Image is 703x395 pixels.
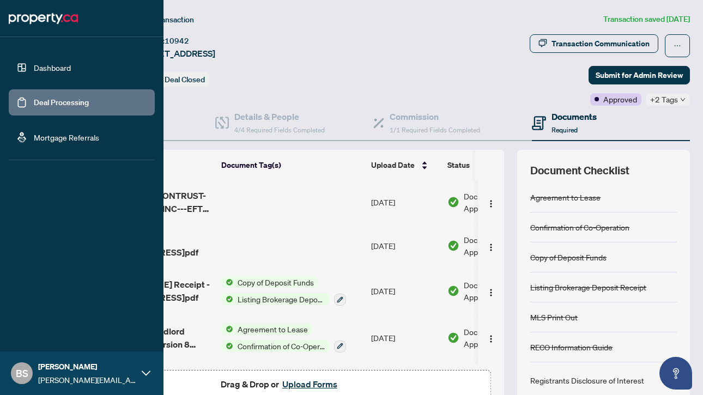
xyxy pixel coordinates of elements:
[552,126,578,134] span: Required
[165,75,205,84] span: Deal Closed
[530,191,601,203] div: Agreement to Lease
[464,326,531,350] span: Document Approved
[221,276,233,288] img: Status Icon
[464,234,531,258] span: Document Approved
[136,15,194,25] span: View Transaction
[596,66,683,84] span: Submit for Admin Review
[9,10,78,27] img: logo
[447,285,459,297] img: Document Status
[530,311,578,323] div: MLS Print Out
[221,323,346,353] button: Status IconAgreement to LeaseStatus IconConfirmation of Co-Operation
[221,276,346,306] button: Status IconCopy of Deposit FundsStatus IconListing Brokerage Deposit Receipt
[482,193,500,211] button: Logo
[233,340,330,352] span: Confirmation of Co-Operation
[34,132,99,142] a: Mortgage Referrals
[464,279,531,303] span: Document Approved
[221,340,233,352] img: Status Icon
[530,163,629,178] span: Document Checklist
[233,323,312,335] span: Agreement to Lease
[217,150,367,180] th: Document Tag(s)
[367,224,443,268] td: [DATE]
[234,126,325,134] span: 4/4 Required Fields Completed
[530,251,607,263] div: Copy of Deposit Funds
[603,93,637,105] span: Approved
[221,293,233,305] img: Status Icon
[487,243,495,252] img: Logo
[34,98,89,107] a: Deal Processing
[447,240,459,252] img: Document Status
[650,93,678,106] span: +2 Tags
[165,36,189,46] span: 10942
[603,13,690,26] article: Transaction saved [DATE]
[530,221,629,233] div: Confirmation of Co-Operation
[552,110,597,123] h4: Documents
[233,276,318,288] span: Copy of Deposit Funds
[530,341,613,353] div: RECO Information Guide
[367,180,443,224] td: [DATE]
[367,268,443,314] td: [DATE]
[487,335,495,343] img: Logo
[390,110,480,123] h4: Commission
[221,377,341,391] span: Drag & Drop or
[221,323,233,335] img: Status Icon
[659,357,692,390] button: Open asap
[135,72,209,87] div: Status:
[487,288,495,297] img: Logo
[135,47,215,60] span: [STREET_ADDRESS]
[233,293,330,305] span: Listing Brokerage Deposit Receipt
[552,35,650,52] div: Transaction Communication
[234,110,325,123] h4: Details & People
[367,314,443,361] td: [DATE]
[390,126,480,134] span: 1/1 Required Fields Completed
[367,150,443,180] th: Upload Date
[443,150,536,180] th: Status
[38,374,136,386] span: [PERSON_NAME][EMAIL_ADDRESS][DOMAIN_NAME]
[589,66,690,84] button: Submit for Admin Review
[447,196,459,208] img: Document Status
[447,159,470,171] span: Status
[447,332,459,344] img: Document Status
[530,34,658,53] button: Transaction Communication
[34,63,71,72] a: Dashboard
[16,366,28,381] span: BS
[530,281,646,293] div: Listing Brokerage Deposit Receipt
[530,374,644,386] div: Registrants Disclosure of Interest
[482,329,500,347] button: Logo
[279,377,341,391] button: Upload Forms
[371,159,415,171] span: Upload Date
[464,190,531,214] span: Document Approved
[674,42,681,50] span: ellipsis
[680,97,686,102] span: down
[487,199,495,208] img: Logo
[38,361,136,373] span: [PERSON_NAME]
[482,237,500,254] button: Logo
[482,282,500,300] button: Logo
